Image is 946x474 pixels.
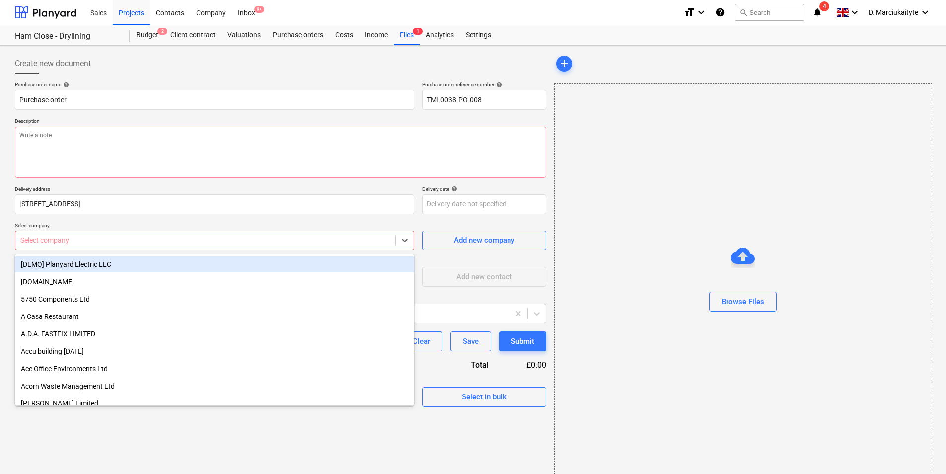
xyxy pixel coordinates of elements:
i: keyboard_arrow_down [695,6,707,18]
a: Settings [460,25,497,45]
div: Submit [511,335,534,348]
div: Accu building [DATE] [15,343,414,359]
input: Reference number [422,90,546,110]
div: [PERSON_NAME] Limited [15,395,414,411]
span: D. Marciukaityte [869,8,918,16]
button: Select in bulk [422,387,546,407]
span: 9+ [254,6,264,13]
span: help [449,186,457,192]
div: 2CO.COM [15,274,414,290]
button: Save [450,331,491,351]
div: £0.00 [505,359,546,371]
a: Valuations [221,25,267,45]
i: Knowledge base [715,6,725,18]
a: Costs [329,25,359,45]
div: Acorn Waste Management Ltd [15,378,414,394]
input: Delivery address [15,194,414,214]
div: Select in bulk [462,391,507,403]
div: Ace Office Environments Ltd [15,361,414,377]
div: Addison Lee Limited [15,395,414,411]
span: 4 [819,1,829,11]
div: Delivery date [422,186,546,192]
div: Browse Files [722,295,764,308]
div: Add new company [454,234,514,247]
a: Client contract [164,25,221,45]
div: A Casa Restaurant [15,309,414,324]
button: Browse Files [709,292,777,312]
div: Accu building tomorrow [15,343,414,359]
button: Submit [499,331,546,351]
div: Ham Close - Drylining [15,31,118,42]
button: Clear [400,331,442,351]
input: Delivery date not specified [422,194,546,214]
a: Budget2 [130,25,164,45]
p: Delivery address [15,186,414,194]
i: keyboard_arrow_down [919,6,931,18]
i: notifications [812,6,822,18]
div: 5750 Components Ltd [15,291,414,307]
a: Analytics [420,25,460,45]
div: Clear [413,335,430,348]
p: Description [15,118,546,126]
input: Document name [15,90,414,110]
a: Purchase orders [267,25,329,45]
div: Purchase order reference number [422,81,546,88]
a: Income [359,25,394,45]
span: search [739,8,747,16]
span: 2 [157,28,167,35]
div: Files [394,25,420,45]
div: Save [463,335,479,348]
span: help [494,82,502,88]
span: Create new document [15,58,91,70]
button: Add new company [422,231,546,250]
p: Select company [15,222,414,231]
div: [DEMO] Planyard Electric LLC [15,256,414,272]
div: [DOMAIN_NAME] [15,274,414,290]
div: Budget [130,25,164,45]
span: help [61,82,69,88]
button: Search [735,4,804,21]
div: A.D.A. FASTFIX LIMITED [15,326,414,342]
a: Files1 [394,25,420,45]
i: keyboard_arrow_down [849,6,861,18]
span: 1 [413,28,423,35]
div: Purchase order name [15,81,414,88]
div: Total [417,359,505,371]
i: format_size [683,6,695,18]
span: add [558,58,570,70]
